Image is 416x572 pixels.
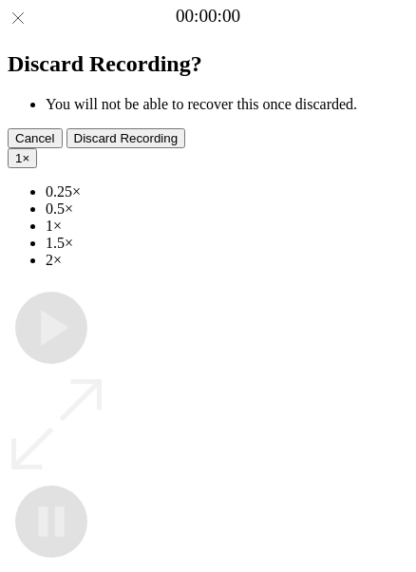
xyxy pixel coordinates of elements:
[8,148,37,168] button: 1×
[176,6,240,27] a: 00:00:00
[46,218,408,235] li: 1×
[15,151,22,165] span: 1
[8,51,408,77] h2: Discard Recording?
[8,128,63,148] button: Cancel
[46,183,408,200] li: 0.25×
[46,252,408,269] li: 2×
[46,96,408,113] li: You will not be able to recover this once discarded.
[46,200,408,218] li: 0.5×
[66,128,186,148] button: Discard Recording
[46,235,408,252] li: 1.5×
